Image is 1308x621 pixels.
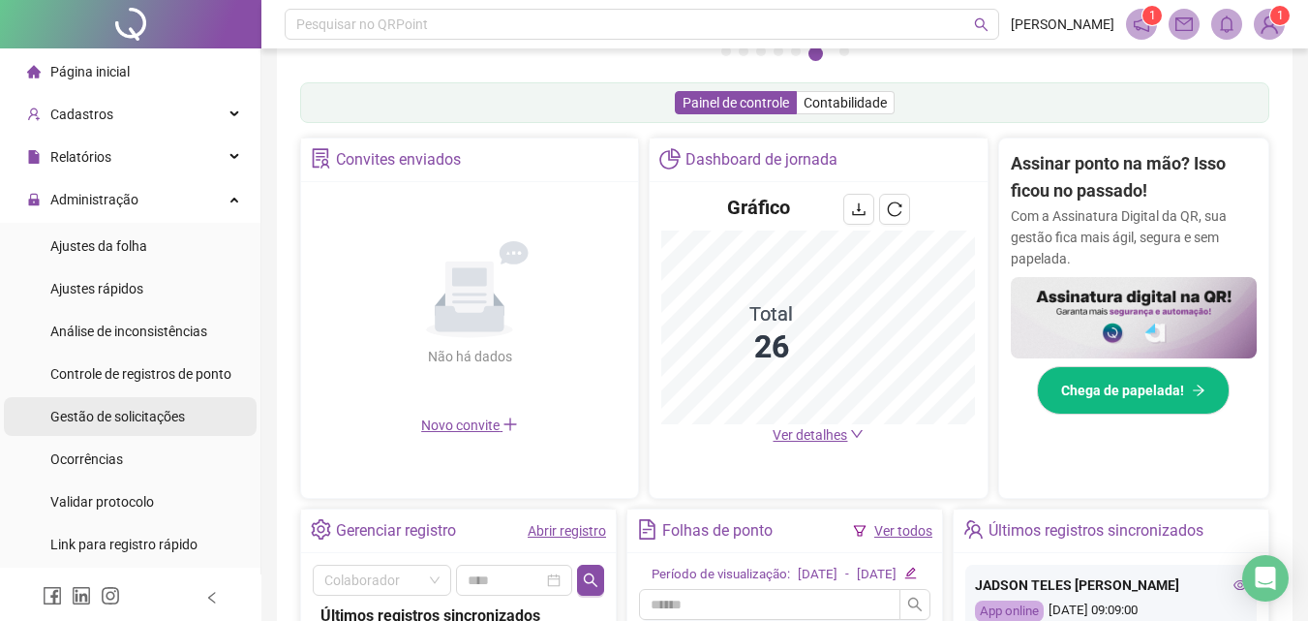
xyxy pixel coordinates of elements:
span: Controle de registros de ponto [50,366,231,382]
span: 1 [1149,9,1156,22]
span: Ajustes rápidos [50,281,143,296]
div: JADSON TELES [PERSON_NAME] [975,574,1247,596]
span: mail [1175,16,1193,33]
span: instagram [101,586,120,605]
div: [DATE] [798,565,837,585]
div: Dashboard de jornada [685,143,837,176]
span: edit [904,567,917,579]
span: bell [1218,16,1235,33]
a: Ver todos [874,523,932,539]
span: Gestão de solicitações [50,409,185,424]
span: file-text [637,519,657,540]
span: search [907,597,923,612]
span: file [27,150,41,164]
span: team [963,519,984,540]
button: 1 [721,47,731,56]
span: arrow-right [1192,384,1205,397]
div: [DATE] [857,565,897,585]
button: 5 [791,47,801,56]
span: Administração [50,192,138,207]
span: eye [1233,578,1247,592]
h2: Assinar ponto na mão? Isso ficou no passado! [1011,150,1257,205]
button: 7 [839,47,849,56]
button: 2 [739,47,748,56]
span: 1 [1277,9,1284,22]
span: Ver detalhes [773,427,847,443]
p: Com a Assinatura Digital da QR, sua gestão fica mais ágil, segura e sem papelada. [1011,205,1257,269]
span: Validar protocolo [50,494,154,510]
span: Página inicial [50,64,130,79]
a: Abrir registro [528,523,606,539]
span: Relatórios [50,149,111,165]
img: banner%2F02c71560-61a6-44d4-94b9-c8ab97240462.png [1011,277,1257,359]
span: search [583,573,598,588]
span: Análise de inconsistências [50,324,207,339]
span: Link para registro rápido [50,537,198,552]
span: linkedin [72,586,91,605]
div: Últimos registros sincronizados [989,514,1203,547]
button: 3 [756,47,766,56]
span: Ajustes da folha [50,238,147,254]
span: lock [27,193,41,206]
div: Convites enviados [336,143,461,176]
a: Ver detalhes down [773,427,864,443]
button: 4 [774,47,783,56]
span: Ocorrências [50,451,123,467]
span: home [27,65,41,78]
span: download [851,202,867,217]
span: search [974,17,989,32]
span: Novo convite [421,418,518,433]
button: Chega de papelada! [1037,366,1230,415]
button: 6 [808,47,823,61]
div: Não há dados [380,346,559,367]
div: Período de visualização: [652,565,790,585]
div: Gerenciar registro [336,514,456,547]
span: Chega de papelada! [1061,380,1184,401]
div: - [845,565,849,585]
sup: Atualize o seu contato no menu Meus Dados [1270,6,1290,25]
span: plus [502,417,518,432]
span: pie-chart [659,148,680,169]
span: Painel de controle [683,95,789,110]
sup: 1 [1142,6,1162,25]
div: Open Intercom Messenger [1242,555,1289,602]
span: [PERSON_NAME] [1011,14,1114,35]
div: Folhas de ponto [662,514,773,547]
img: 86486 [1255,10,1284,39]
span: left [205,591,219,605]
span: down [850,427,864,441]
span: notification [1133,16,1150,33]
span: Cadastros [50,107,113,122]
span: solution [311,148,331,169]
span: user-add [27,108,41,121]
span: Contabilidade [804,95,887,110]
span: facebook [43,586,62,605]
span: reload [887,202,902,217]
span: filter [853,524,867,538]
span: setting [311,519,331,540]
h4: Gráfico [727,194,790,221]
